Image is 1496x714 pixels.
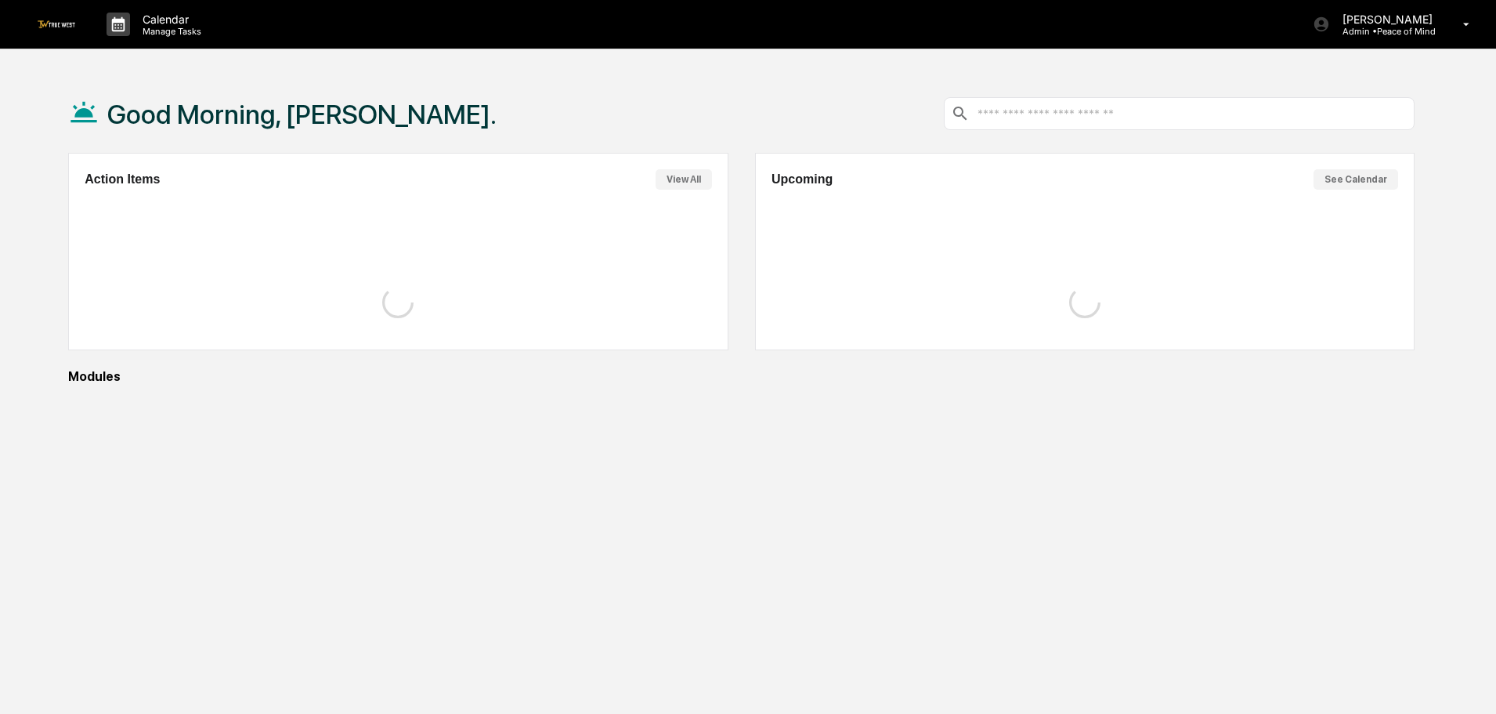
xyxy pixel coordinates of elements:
[656,169,712,190] button: View All
[38,20,75,27] img: logo
[130,13,209,26] p: Calendar
[68,369,1415,384] div: Modules
[771,172,833,187] h2: Upcoming
[1330,26,1440,37] p: Admin • Peace of Mind
[107,99,497,130] h1: Good Morning, [PERSON_NAME].
[1314,169,1398,190] button: See Calendar
[130,26,209,37] p: Manage Tasks
[85,172,160,187] h2: Action Items
[1330,13,1440,26] p: [PERSON_NAME]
